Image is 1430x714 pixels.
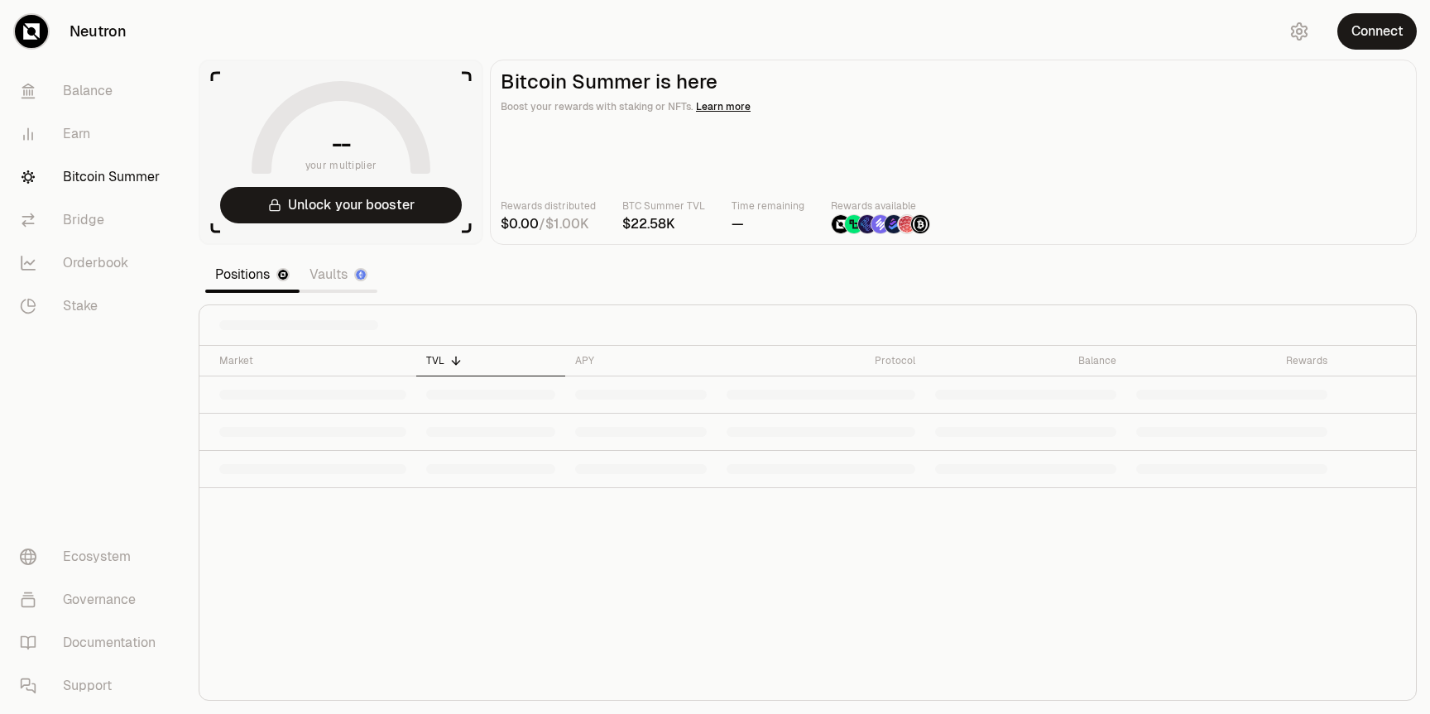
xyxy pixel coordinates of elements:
[1337,13,1417,50] button: Connect
[501,214,596,234] div: /
[7,578,179,621] a: Governance
[501,70,1406,93] h2: Bitcoin Summer is here
[332,131,351,157] h1: --
[356,270,366,280] img: Ethereum Logo
[426,354,555,367] div: TVL
[501,198,596,214] p: Rewards distributed
[305,157,377,174] span: your multiplier
[7,535,179,578] a: Ecosystem
[7,242,179,285] a: Orderbook
[205,258,300,291] a: Positions
[501,98,1406,115] p: Boost your rewards with staking or NFTs.
[7,621,179,664] a: Documentation
[622,198,705,214] p: BTC Summer TVL
[278,270,288,280] img: Neutron Logo
[220,187,462,223] button: Unlock your booster
[885,215,903,233] img: Bedrock Diamonds
[871,215,890,233] img: Solv Points
[898,215,916,233] img: Mars Fragments
[935,354,1117,367] div: Balance
[7,285,179,328] a: Stake
[219,354,406,367] div: Market
[7,199,179,242] a: Bridge
[575,354,707,367] div: APY
[696,100,751,113] span: Learn more
[7,156,179,199] a: Bitcoin Summer
[7,664,179,707] a: Support
[7,113,179,156] a: Earn
[1136,354,1327,367] div: Rewards
[732,214,804,234] div: —
[911,215,929,233] img: Structured Points
[727,354,915,367] div: Protocol
[831,198,930,214] p: Rewards available
[7,69,179,113] a: Balance
[858,215,876,233] img: EtherFi Points
[732,198,804,214] p: Time remaining
[845,215,863,233] img: Lombard Lux
[300,258,377,291] a: Vaults
[832,215,850,233] img: NTRN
